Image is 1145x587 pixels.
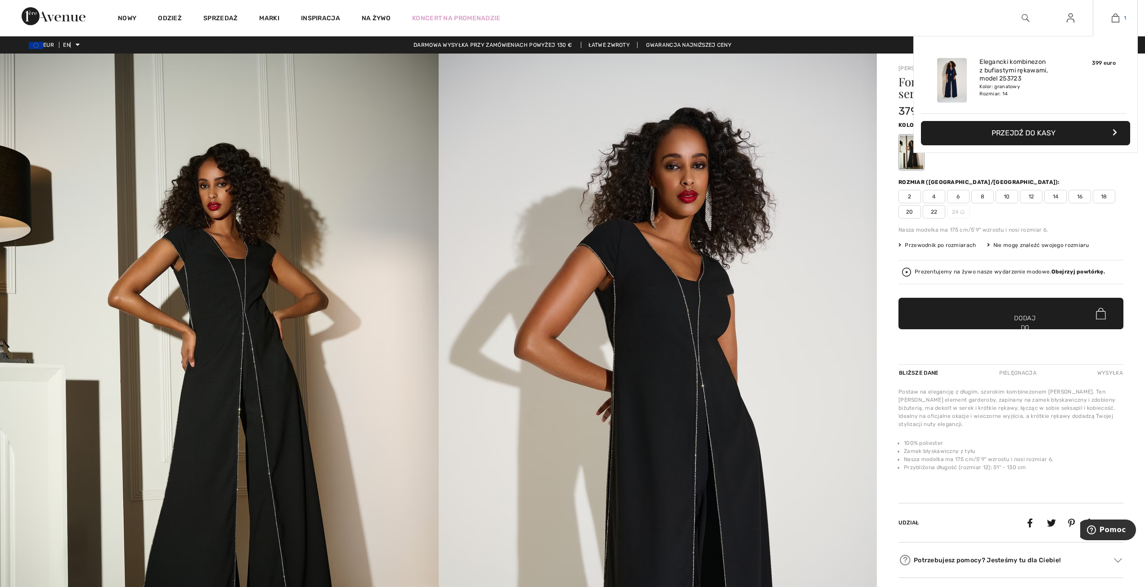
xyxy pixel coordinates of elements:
font: Nie mogę znaleźć swojego rozmiaru [993,242,1089,248]
a: Koncert na promenadzie [412,13,501,23]
font: 16 [1077,193,1083,200]
img: wyszukaj na stronie internetowej [1022,13,1029,23]
img: Moje informacje [1067,13,1074,23]
font: Postaw na elegancję z długim, szerokim kombinezonem [PERSON_NAME]. Ten [PERSON_NAME] element gard... [898,389,1115,427]
font: Kolor: [898,122,920,128]
font: 2 [908,193,911,200]
font: EUR [43,42,54,48]
font: Przewodnik po rozmiarach [905,242,976,248]
img: ring-m.svg [960,210,965,214]
font: Sprzedaż [203,14,238,22]
font: Koncert na promenadzie [412,14,501,22]
a: Zalogować się [1060,13,1082,24]
img: Aleja 1ère [22,7,85,25]
a: Marki [259,14,279,24]
div: Czarny [900,135,923,169]
font: 100% poliester [904,440,943,446]
img: Euro [29,42,43,49]
font: Potrzebujesz pomocy? Jesteśmy tu dla Ciebie! [914,556,1061,564]
button: Przejdź do kasy [921,121,1130,145]
font: Gwarancja najniższej ceny [646,42,732,48]
font: Obejrzyj powtórkę. [1051,269,1105,275]
a: 1 [1093,13,1137,23]
font: 12 [1028,193,1034,200]
font: Udział [898,520,919,526]
a: Sprzedaż [203,14,238,24]
img: Obejrzyj powtórkę [902,268,911,277]
font: Marki [259,14,279,22]
font: 20 [906,209,913,215]
font: 10 [1004,193,1010,200]
font: Na żywo [362,14,391,22]
font: Nowy [118,14,136,22]
img: Arrow2.svg [1114,558,1122,563]
font: Pielęgnacja [999,370,1037,376]
font: Rozmiar: 14 [979,91,1008,97]
font: Nasza modelka ma 175 cm/5'9" wzrostu i nosi rozmiar 6. [898,227,1048,233]
font: Prezentujemy na żywo nasze wydarzenie modowe. [915,269,1051,275]
a: Gwarancja najniższej ceny [639,42,739,48]
img: Bag.svg [1096,308,1106,319]
font: 1 [1124,15,1126,21]
a: Elegancki kombinezon z bufiastymi rękawami, model 253723 [979,58,1068,83]
a: Na żywo [362,13,391,23]
a: Łatwe zwroty [581,42,638,48]
a: [PERSON_NAME] [898,65,943,72]
font: Darmowa wysyłka przy zamówieniach powyżej 130 € [413,42,572,48]
a: Odzież [158,14,182,24]
font: 14 [1053,193,1059,200]
font: 24 [952,209,959,215]
font: Rozmiar ([GEOGRAPHIC_DATA]/[GEOGRAPHIC_DATA]): [898,179,1060,185]
font: Elegancki kombinezon z bufiastymi rękawami, model 253723 [979,58,1048,82]
iframe: Otwiera widżet, w którym można znaleźć więcej informacji [1080,520,1136,542]
font: 22 [931,209,938,215]
img: Elegancki kombinezon z bufiastymi rękawami, model 253723 [937,58,967,103]
font: 8 [981,193,984,200]
font: Łatwe zwroty [588,42,630,48]
font: Zamek błyskawiczny z tyłu [904,448,975,454]
font: Inspiracja [301,14,340,22]
font: 6 [956,193,960,200]
font: 18 [1101,193,1107,200]
font: Formalny kombinezon z dekoltem w serek, model 253757 [898,74,1082,101]
font: Przybliżona długość (rozmiar 12): 51" - 130 cm [904,464,1026,470]
font: Nasza modelka ma 175 cm/5'9" wzrostu i nosi rozmiar 6. [904,456,1053,462]
a: Darmowa wysyłka przy zamówieniach powyżej 130 € [406,42,579,48]
font: Dodaj do koszyka [1011,314,1039,342]
font: 399 euro [1092,60,1116,66]
font: EN [63,42,70,48]
img: Moja torba [1112,13,1119,23]
font: Przejdź do kasy [992,129,1055,137]
font: Wysyłka [1097,370,1123,376]
font: Bliższe dane [899,370,938,376]
font: Kolor: granatowy [979,84,1020,90]
font: 379 euro [898,105,943,117]
a: Nowy [118,14,136,24]
font: 4 [932,193,935,200]
font: Odzież [158,14,182,22]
